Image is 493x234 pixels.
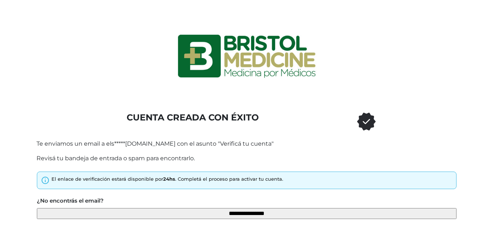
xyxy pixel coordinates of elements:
[51,176,283,183] div: El enlace de verificación estará disponible por . Completá el proceso para activar tu cuenta.
[148,9,345,104] img: logo_ingresarbristol.jpg
[163,176,175,182] strong: 24hs
[36,139,457,148] p: Te enviamos un email a els*****[DOMAIN_NAME] con el asunto "Verificá tu cuenta"
[36,154,457,163] p: Revisá tu bandeja de entrada o spam para encontrarlo.
[106,112,280,123] h1: CUENTA CREADA CON ÉXITO
[37,197,104,205] label: ¿No encontrás el email?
